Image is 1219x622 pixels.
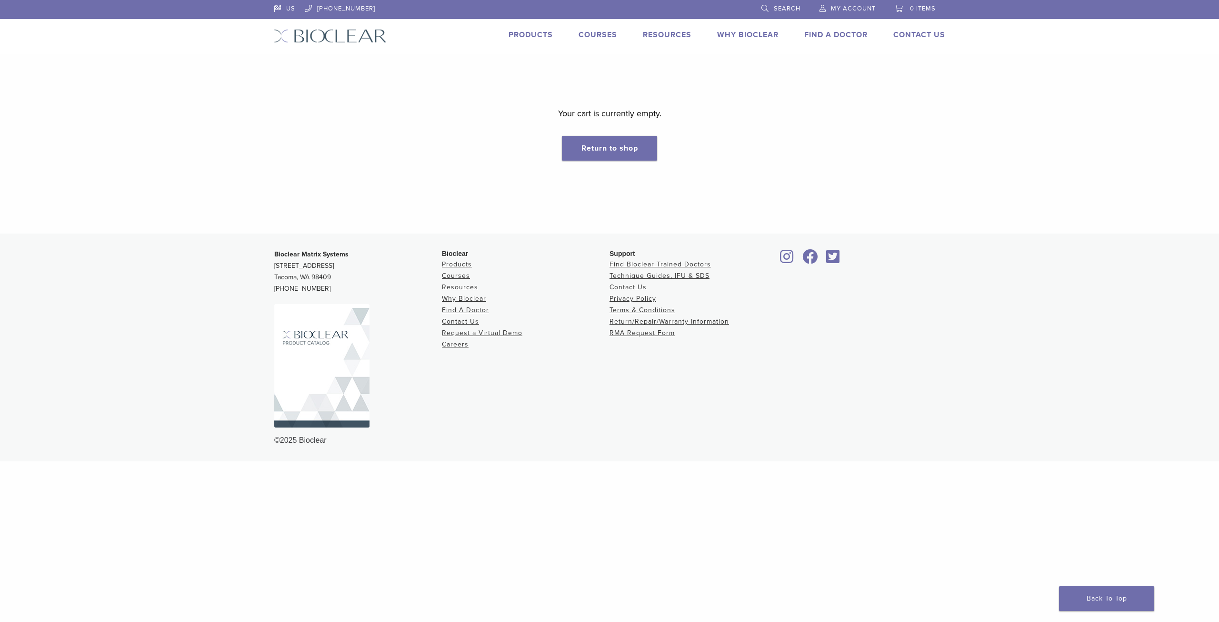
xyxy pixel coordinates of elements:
[799,255,821,265] a: Bioclear
[442,260,472,268] a: Products
[609,272,709,280] a: Technique Guides, IFU & SDS
[609,329,675,337] a: RMA Request Form
[831,5,876,12] span: My Account
[558,106,661,121] p: Your cart is currently empty.
[609,317,729,326] a: Return/Repair/Warranty Information
[609,283,647,291] a: Contact Us
[274,304,370,428] img: Bioclear
[442,340,469,348] a: Careers
[442,317,479,326] a: Contact Us
[609,250,635,257] span: Support
[609,306,675,314] a: Terms & Conditions
[579,30,617,40] a: Courses
[274,250,349,258] strong: Bioclear Matrix Systems
[442,283,478,291] a: Resources
[777,255,797,265] a: Bioclear
[442,306,489,314] a: Find A Doctor
[1059,586,1154,611] a: Back To Top
[643,30,691,40] a: Resources
[823,255,843,265] a: Bioclear
[774,5,800,12] span: Search
[442,272,470,280] a: Courses
[509,30,553,40] a: Products
[562,136,657,161] a: Return to shop
[442,329,522,337] a: Request a Virtual Demo
[609,260,711,268] a: Find Bioclear Trained Doctors
[893,30,945,40] a: Contact Us
[910,5,936,12] span: 0 items
[274,29,387,43] img: Bioclear
[804,30,868,40] a: Find A Doctor
[609,295,656,303] a: Privacy Policy
[717,30,779,40] a: Why Bioclear
[442,295,486,303] a: Why Bioclear
[274,249,442,295] p: [STREET_ADDRESS] Tacoma, WA 98409 [PHONE_NUMBER]
[274,435,945,446] div: ©2025 Bioclear
[442,250,468,257] span: Bioclear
